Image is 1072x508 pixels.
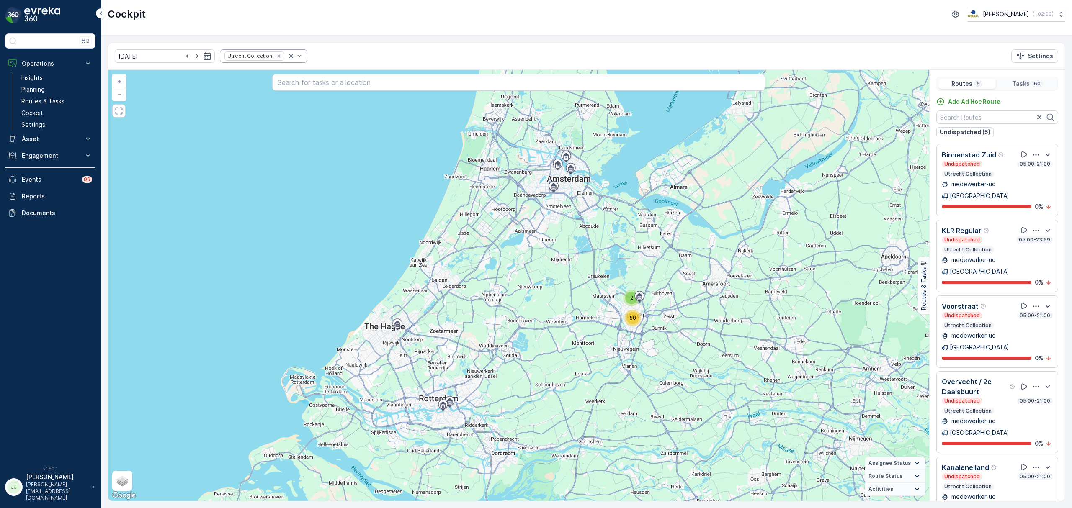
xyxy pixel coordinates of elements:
[18,84,95,95] a: Planning
[81,38,90,44] p: ⌘B
[21,109,43,117] p: Cockpit
[7,480,21,494] div: JJ
[950,192,1009,200] p: [GEOGRAPHIC_DATA]
[21,74,43,82] p: Insights
[630,315,636,321] span: 58
[24,7,60,23] img: logo_dark-DEwI_e13.png
[1019,473,1051,480] p: 05:00-21:00
[950,180,995,188] p: medewerker-uc
[1019,312,1051,319] p: 05:00-21:00
[5,147,95,164] button: Engagement
[5,205,95,221] a: Documents
[942,226,982,236] p: KLR Regular
[1019,161,1051,167] p: 05:00-21:00
[22,59,79,68] p: Operations
[272,74,765,91] input: Search for tasks or a location
[991,464,997,471] div: Help Tooltip Icon
[950,343,1009,351] p: [GEOGRAPHIC_DATA]
[22,135,79,143] p: Asset
[18,107,95,119] a: Cockpit
[1012,80,1030,88] p: Tasks
[943,236,981,243] p: Undispatched
[22,209,92,217] p: Documents
[1033,11,1054,18] p: ( +02:00 )
[936,127,994,137] button: Undispatched (5)
[1033,80,1041,87] p: 60
[113,87,126,100] a: Zoom Out
[18,119,95,131] a: Settings
[942,150,996,160] p: Binnenstad Zuid
[18,95,95,107] a: Routes & Tasks
[948,97,1000,106] p: Add Ad Hoc Route
[967,10,979,19] img: basis-logo_rgb2x.png
[5,171,95,188] a: Events99
[942,301,979,311] p: Voorstraat
[943,408,992,414] p: Utrecht Collection
[110,490,138,501] a: Open this area in Google Maps (opens a new window)
[983,10,1029,18] p: [PERSON_NAME]
[943,322,992,329] p: Utrecht Collection
[22,175,77,184] p: Events
[967,7,1065,22] button: [PERSON_NAME](+02:00)
[950,417,995,425] p: medewerker-uc
[943,246,992,253] p: Utrecht Collection
[113,75,126,87] a: Zoom In
[976,80,981,87] p: 5
[936,110,1058,124] input: Search Routes
[950,256,995,264] p: medewerker-uc
[943,171,992,177] p: Utrecht Collection
[940,128,990,136] p: Undispatched (5)
[950,331,995,340] p: medewerker-uc
[623,290,640,306] div: 2
[110,490,138,501] img: Google
[118,90,122,97] span: −
[118,77,121,85] span: +
[1035,354,1044,362] p: 0 %
[21,85,45,94] p: Planning
[865,457,925,470] summary: Assignee Status
[943,312,981,319] p: Undispatched
[1018,236,1051,243] p: 05:00-23:59
[950,493,995,501] p: medewerker-uc
[5,7,22,23] img: logo
[5,131,95,147] button: Asset
[5,188,95,205] a: Reports
[1009,383,1016,390] div: Help Tooltip Icon
[225,52,273,60] div: Utrecht Collection
[624,310,641,326] div: 58
[920,267,928,310] p: Routes & Tasks
[868,473,902,480] span: Route Status
[951,80,972,88] p: Routes
[1035,439,1044,448] p: 0 %
[1035,203,1044,211] p: 0 %
[84,176,90,183] p: 99
[21,121,45,129] p: Settings
[5,473,95,501] button: JJ[PERSON_NAME][PERSON_NAME][EMAIL_ADDRESS][DOMAIN_NAME]
[22,151,79,160] p: Engagement
[115,49,215,63] input: dd/mm/yyyy
[943,398,981,404] p: Undispatched
[630,295,633,301] span: 2
[274,53,283,59] div: Remove Utrecht Collection
[983,227,990,234] div: Help Tooltip Icon
[1019,398,1051,404] p: 05:00-21:00
[942,377,1008,397] p: Overvecht / 2e Daalsbuurt
[868,486,893,493] span: Activities
[936,97,1000,106] a: Add Ad Hoc Route
[26,473,88,481] p: [PERSON_NAME]
[5,466,95,471] span: v 1.50.1
[1011,49,1058,63] button: Settings
[26,481,88,501] p: [PERSON_NAME][EMAIL_ADDRESS][DOMAIN_NAME]
[943,483,992,490] p: Utrecht Collection
[943,473,981,480] p: Undispatched
[108,8,146,21] p: Cockpit
[1028,52,1053,60] p: Settings
[950,428,1009,437] p: [GEOGRAPHIC_DATA]
[5,55,95,72] button: Operations
[22,192,92,200] p: Reports
[1035,278,1044,287] p: 0 %
[21,97,64,105] p: Routes & Tasks
[18,72,95,84] a: Insights
[865,470,925,483] summary: Route Status
[868,460,911,467] span: Assignee Status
